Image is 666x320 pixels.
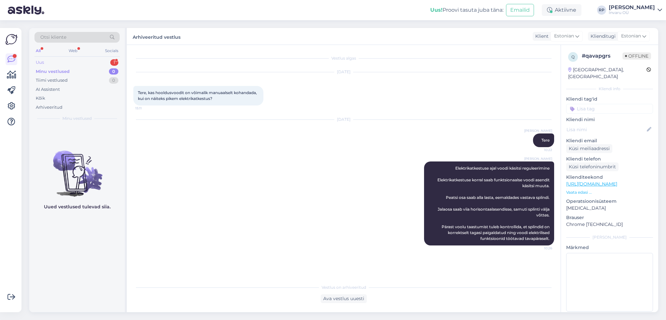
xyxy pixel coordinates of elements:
div: AI Assistent [36,86,60,93]
div: Web [67,47,79,55]
div: 1 [110,59,118,66]
div: Kõik [36,95,45,102]
div: 0 [109,77,118,84]
button: Emailid [506,4,534,16]
p: Märkmed [566,244,653,251]
input: Lisa nimi [566,126,646,133]
p: Kliendi email [566,137,653,144]
div: Socials [104,47,120,55]
span: [PERSON_NAME] [524,156,552,161]
span: 10:26 [528,246,552,251]
div: # qavapgrs [582,52,622,60]
div: Küsi telefoninumbrit [566,162,619,171]
a: [URL][DOMAIN_NAME] [566,181,617,187]
input: Lisa tag [566,104,653,114]
div: Minu vestlused [36,68,70,75]
span: [PERSON_NAME] [524,128,552,133]
span: Tere [541,138,550,143]
span: Minu vestlused [62,116,92,121]
a: [PERSON_NAME]Invaru OÜ [609,5,662,15]
p: Operatsioonisüsteem [566,198,653,205]
div: [GEOGRAPHIC_DATA], [GEOGRAPHIC_DATA] [568,66,646,80]
span: Otsi kliente [40,34,66,41]
div: [PERSON_NAME] [609,5,655,10]
div: Arhiveeritud [36,104,62,111]
span: q [571,54,575,59]
div: Invaru OÜ [609,10,655,15]
p: Kliendi tag'id [566,96,653,103]
div: Klient [533,33,549,40]
span: Offline [622,52,651,60]
span: Estonian [554,33,574,40]
div: Küsi meiliaadressi [566,144,612,153]
div: [DATE] [133,69,554,75]
img: Askly Logo [5,33,18,46]
p: Kliendi nimi [566,116,653,123]
div: All [34,47,42,55]
div: Kliendi info [566,86,653,92]
div: Uus [36,59,44,66]
span: Estonian [621,33,641,40]
p: Uued vestlused tulevad siia. [44,203,111,210]
b: Uus! [430,7,443,13]
p: Klienditeekond [566,174,653,181]
p: Brauser [566,214,653,221]
span: 15:11 [135,106,160,111]
div: Proovi tasuta juba täna: [430,6,503,14]
div: Klienditugi [588,33,616,40]
p: Chrome [TECHNICAL_ID] [566,221,653,228]
span: Tere, kas hooldusvoodit on võimalik manuaalselt kohandada, kui on näiteks pikem elektrikatkestus? [138,90,258,101]
label: Arhiveeritud vestlus [133,32,180,41]
div: Tiimi vestlused [36,77,68,84]
span: 10:22 [528,147,552,152]
div: Aktiivne [542,4,581,16]
div: 0 [109,68,118,75]
div: [PERSON_NAME] [566,234,653,240]
img: No chats [29,139,125,198]
div: [DATE] [133,117,554,122]
div: Vestlus algas [133,55,554,61]
span: Vestlus on arhiveeritud [322,285,366,290]
p: Kliendi telefon [566,156,653,162]
p: [MEDICAL_DATA] [566,205,653,212]
p: Vaata edasi ... [566,189,653,195]
div: Ava vestlus uuesti [321,294,367,303]
div: RP [597,6,606,15]
span: Elektrikatkestuse ajal voodi käsitsi reguleerimine Elektrikatkestuse korral saab funktsionaalse v... [437,166,551,241]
